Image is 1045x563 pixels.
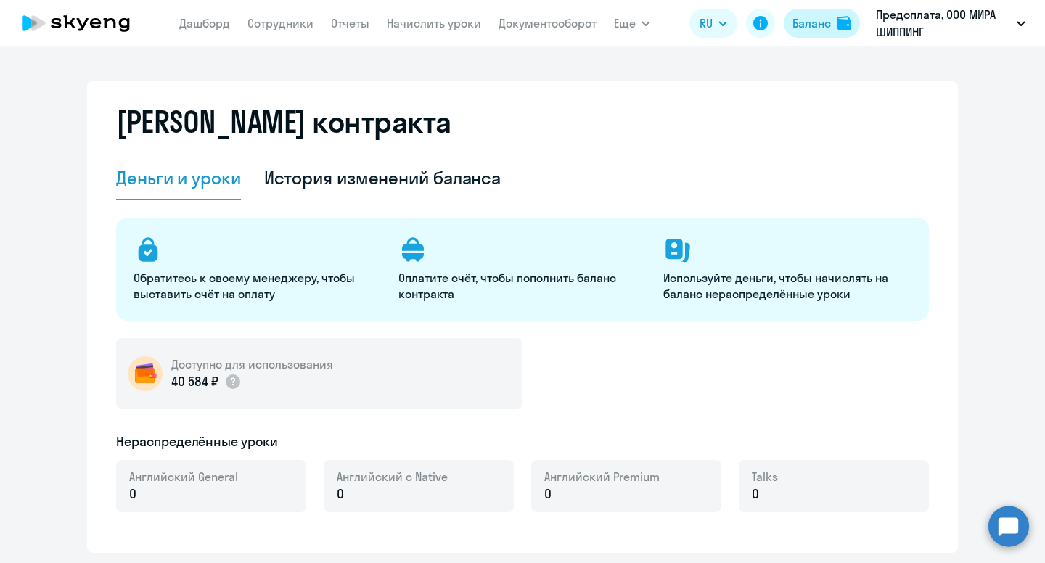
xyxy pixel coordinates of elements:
a: Документооборот [499,16,597,30]
span: 0 [752,485,759,504]
span: RU [700,15,713,32]
h5: Нераспределённые уроки [116,432,278,451]
a: Начислить уроки [387,16,481,30]
span: Английский General [129,469,238,485]
span: Английский Premium [544,469,660,485]
p: Обратитесь к своему менеджеру, чтобы выставить счёт на оплату [134,270,381,302]
div: Баланс [792,15,831,32]
button: RU [689,9,737,38]
button: Предоплата, ООО МИРА ШИППИНГ [869,6,1033,41]
img: wallet-circle.png [128,356,163,391]
button: Ещё [614,9,650,38]
a: Сотрудники [247,16,313,30]
img: balance [837,16,851,30]
span: 0 [544,485,552,504]
p: Используйте деньги, чтобы начислять на баланс нераспределённые уроки [663,270,911,302]
span: Talks [752,469,778,485]
h2: [PERSON_NAME] контракта [116,104,451,139]
a: Дашборд [179,16,230,30]
span: 0 [337,485,344,504]
p: Оплатите счёт, чтобы пополнить баланс контракта [398,270,646,302]
span: 0 [129,485,136,504]
button: Балансbalance [784,9,860,38]
span: Ещё [614,15,636,32]
div: История изменений баланса [264,166,501,189]
p: 40 584 ₽ [171,372,242,391]
a: Отчеты [331,16,369,30]
p: Предоплата, ООО МИРА ШИППИНГ [876,6,1011,41]
h5: Доступно для использования [171,356,333,372]
span: Английский с Native [337,469,448,485]
div: Деньги и уроки [116,166,241,189]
